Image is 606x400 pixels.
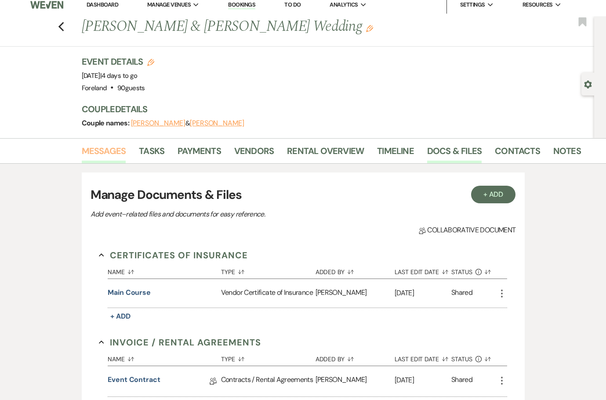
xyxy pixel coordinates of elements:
[82,16,475,37] h1: [PERSON_NAME] & [PERSON_NAME] Wedding
[82,144,126,163] a: Messages
[91,186,516,204] h3: Manage Documents & Files
[316,366,395,396] div: [PERSON_NAME]
[451,262,497,279] button: Status
[221,366,316,396] div: Contracts / Rental Agreements
[366,24,373,32] button: Edit
[108,310,133,323] button: + Add
[108,349,221,366] button: Name
[82,118,131,128] span: Couple names:
[234,144,274,163] a: Vendors
[110,312,131,321] span: + Add
[100,71,138,80] span: |
[316,349,395,366] button: Added By
[395,349,451,366] button: Last Edit Date
[131,119,244,128] span: &
[377,144,414,163] a: Timeline
[330,0,358,9] span: Analytics
[523,0,553,9] span: Resources
[147,0,191,9] span: Manage Venues
[139,144,164,163] a: Tasks
[284,1,301,8] a: To Do
[91,209,398,220] p: Add event–related files and documents for easy reference.
[99,336,261,349] button: Invoice / Rental Agreements
[316,279,395,308] div: [PERSON_NAME]
[108,287,151,298] button: Main Course
[82,55,155,68] h3: Event Details
[553,144,581,163] a: Notes
[451,287,472,299] div: Shared
[584,80,592,88] button: Open lead details
[395,374,451,386] p: [DATE]
[117,84,145,92] span: 90 guests
[82,71,138,80] span: [DATE]
[221,349,316,366] button: Type
[451,349,497,366] button: Status
[460,0,485,9] span: Settings
[395,287,451,299] p: [DATE]
[287,144,364,163] a: Rental Overview
[131,120,185,127] button: [PERSON_NAME]
[228,1,255,9] a: Bookings
[419,225,515,235] span: Collaborative document
[471,186,516,203] button: + Add
[221,279,316,308] div: Vendor Certificate of Insurance
[178,144,221,163] a: Payments
[82,84,107,92] span: Foreland
[316,262,395,279] button: Added By
[451,374,472,388] div: Shared
[395,262,451,279] button: Last Edit Date
[99,249,248,262] button: Certificates of Insurance
[108,374,160,388] a: Event Contract
[190,120,244,127] button: [PERSON_NAME]
[495,144,540,163] a: Contacts
[87,1,118,8] a: Dashboard
[451,356,472,362] span: Status
[451,269,472,275] span: Status
[108,262,221,279] button: Name
[102,71,137,80] span: 4 days to go
[82,103,574,115] h3: Couple Details
[427,144,482,163] a: Docs & Files
[221,262,316,279] button: Type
